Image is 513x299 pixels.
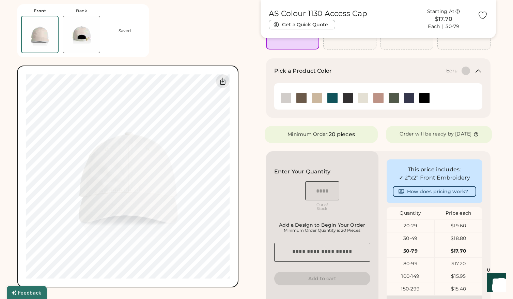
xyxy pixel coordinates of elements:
[435,223,482,229] div: $19.60
[387,273,434,280] div: 100-149
[387,223,434,229] div: 20-29
[435,273,482,280] div: $15.95
[276,222,368,228] div: Add a Design to Begin Your Order
[63,16,100,53] img: AS Colour 1130 Bone Back Thumbnail
[296,93,307,103] div: Walnut
[404,93,414,103] div: Midnight Blue
[446,68,457,74] div: Ecru
[373,93,384,103] img: Hazy Pink Swatch Image
[419,93,430,103] img: Black Swatch Image
[419,93,430,103] div: Black
[435,248,482,255] div: $17.70
[387,260,434,267] div: 80-99
[343,93,353,103] img: Coal Swatch Image
[387,235,434,242] div: 30-49
[481,268,510,298] iframe: Front Chat
[119,28,131,33] div: Saved
[389,93,399,103] div: Cypress
[358,93,368,103] img: Ecru Swatch Image
[76,8,87,14] div: Back
[435,286,482,293] div: $15.40
[327,93,338,103] img: Atlantic Swatch Image
[373,93,384,103] div: Hazy Pink
[216,74,230,88] div: Download Front Mockup
[274,272,370,285] button: Add to cart
[327,93,338,103] div: Atlantic
[34,8,46,14] div: Front
[276,228,368,233] div: Minimum Order Quantity is 20 Pieces
[269,20,335,29] button: Get a Quick Quote
[329,130,355,139] div: 20 pieces
[281,93,291,103] div: Bone
[427,8,455,15] div: Starting At
[414,15,473,23] div: $17.70
[387,210,435,217] div: Quantity
[387,248,434,255] div: 50-79
[404,93,414,103] img: Midnight Blue Swatch Image
[281,93,291,103] img: Bone Swatch Image
[393,166,477,174] div: This price includes:
[428,23,459,30] div: Each | 50-79
[455,131,472,138] div: [DATE]
[269,9,367,18] h1: AS Colour 1130 Access Cap
[312,93,322,103] div: Khaki
[287,131,329,138] div: Minimum Order:
[393,186,477,197] button: How does pricing work?
[400,131,454,138] div: Order will be ready by
[435,235,482,242] div: $18.80
[387,286,434,293] div: 150-299
[305,203,339,211] div: Out of Stock
[434,210,482,217] div: Price each
[312,93,322,103] img: Khaki Swatch Image
[296,93,307,103] img: Walnut Swatch Image
[22,16,58,53] img: AS Colour 1130 Bone Front Thumbnail
[274,168,330,176] h2: Enter Your Quantity
[343,93,353,103] div: Coal
[435,260,482,267] div: $17.20
[389,93,399,103] img: Cypress Swatch Image
[274,67,332,75] h2: Pick a Product Color
[393,174,477,182] div: ✓ 2"x2" Front Embroidery
[358,93,368,103] div: Ecru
